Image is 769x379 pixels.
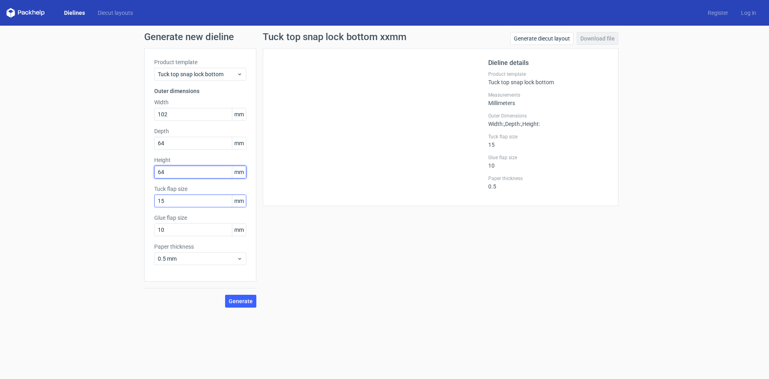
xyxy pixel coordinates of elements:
span: Generate [229,298,253,304]
label: Product template [154,58,246,66]
span: , Height : [521,121,540,127]
label: Measurements [488,92,608,98]
span: mm [232,195,246,207]
h1: Tuck top snap lock bottom xxmm [263,32,407,42]
h2: Dieline details [488,58,608,68]
a: Generate diecut layout [510,32,574,45]
h1: Generate new dieline [144,32,625,42]
span: mm [232,108,246,120]
label: Tuck flap size [488,134,608,140]
div: 15 [488,134,608,148]
a: Register [701,9,735,17]
h3: Outer dimensions [154,87,246,95]
span: , Depth : [504,121,521,127]
label: Glue flap size [488,154,608,161]
label: Outer Dimensions [488,113,608,119]
span: Tuck top snap lock bottom [158,70,237,78]
span: mm [232,224,246,236]
span: mm [232,166,246,178]
a: Dielines [58,9,91,17]
span: mm [232,137,246,149]
label: Tuck flap size [154,185,246,193]
button: Generate [225,295,256,308]
label: Width [154,98,246,106]
label: Product template [488,71,608,77]
div: Millimeters [488,92,608,106]
span: Width : [488,121,504,127]
label: Paper thickness [488,175,608,182]
span: 0.5 mm [158,255,237,263]
div: Tuck top snap lock bottom [488,71,608,85]
label: Height [154,156,246,164]
label: Glue flap size [154,214,246,222]
a: Diecut layouts [91,9,139,17]
a: Log in [735,9,763,17]
label: Depth [154,127,246,135]
div: 10 [488,154,608,169]
label: Paper thickness [154,243,246,251]
div: 0.5 [488,175,608,190]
